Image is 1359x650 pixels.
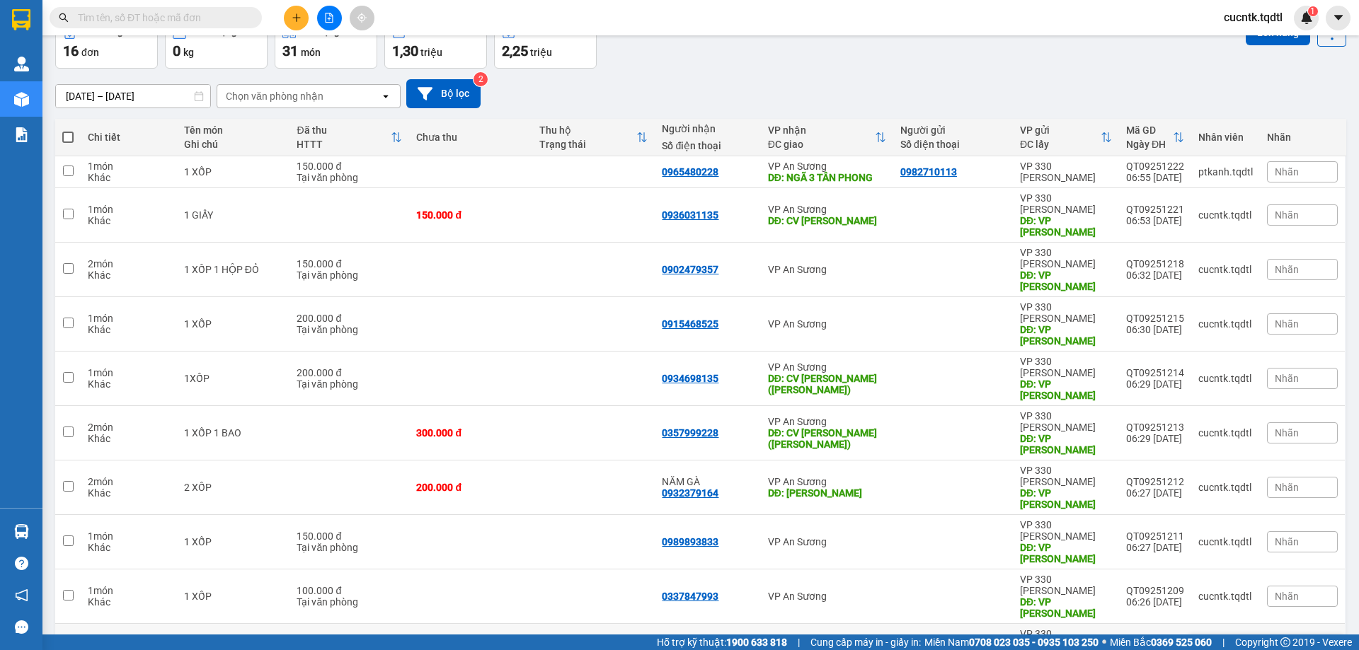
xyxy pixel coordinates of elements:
[768,204,886,215] div: VP An Sương
[297,258,402,269] div: 150.000 đ
[662,318,718,330] div: 0915468525
[380,91,391,102] svg: open
[297,324,402,335] div: Tại văn phòng
[226,89,323,103] div: Chọn văn phòng nhận
[539,139,637,150] div: Trạng thái
[768,427,886,450] div: DĐ: CV LINH XUÂN(TOM)
[1020,574,1112,596] div: VP 330 [PERSON_NAME]
[88,215,169,226] div: Khác
[88,269,169,281] div: Khác
[1300,11,1313,24] img: icon-new-feature
[324,13,334,23] span: file-add
[204,66,270,91] span: BÀ RỊA
[1198,591,1253,602] div: cucntk.tqdtl
[1020,410,1112,433] div: VP 330 [PERSON_NAME]
[1126,269,1184,281] div: 06:32 [DATE]
[297,596,402,608] div: Tại văn phòng
[1020,378,1112,401] div: DĐ: VP LONG HƯNG
[768,215,886,226] div: DĐ: CV LINH XUÂN
[289,119,409,156] th: Toggle SortBy
[384,18,487,69] button: Đã thu1,30 triệu
[1126,161,1184,172] div: QT09251222
[761,119,893,156] th: Toggle SortBy
[1020,433,1112,455] div: DĐ: VP LONG HƯNG
[183,47,194,58] span: kg
[768,476,886,487] div: VP An Sương
[14,127,29,142] img: solution-icon
[297,313,402,324] div: 200.000 đ
[662,209,718,221] div: 0936031135
[12,54,33,69] span: DĐ:
[662,487,718,499] div: 0932379164
[1275,427,1299,439] span: Nhãn
[1119,119,1191,156] th: Toggle SortBy
[183,46,282,66] div: 0879398007
[184,124,283,136] div: Tên món
[1222,634,1225,650] span: |
[88,585,169,596] div: 1 món
[12,12,173,46] div: VP 330 [PERSON_NAME]
[63,42,79,59] span: 16
[1020,215,1112,238] div: DĐ: VP LONG HƯNG
[1267,132,1338,143] div: Nhãn
[184,591,283,602] div: 1 XỐP
[1126,367,1184,378] div: QT09251214
[539,124,637,136] div: Thu hộ
[184,427,283,439] div: 1 XỐP 1 BAO
[726,637,787,648] strong: 1900 633 818
[88,367,169,378] div: 1 món
[474,72,488,86] sup: 2
[184,536,283,547] div: 1 XỐP
[297,269,402,281] div: Tại văn phòng
[1020,161,1112,183] div: VP 330 [PERSON_NAME]
[1198,318,1253,330] div: cucntk.tqdtl
[184,139,283,150] div: Ghi chú
[1126,422,1184,433] div: QT09251213
[1198,166,1253,178] div: ptkanh.tqdtl
[1126,215,1184,226] div: 06:53 [DATE]
[1198,209,1253,221] div: cucntk.tqdtl
[297,530,402,542] div: 150.000 đ
[1275,166,1299,178] span: Nhãn
[88,530,169,542] div: 1 món
[88,422,169,433] div: 2 món
[184,264,283,275] div: 1 XỐP 1 HỘP ĐỎ
[392,42,418,59] span: 1,30
[662,123,753,134] div: Người nhận
[406,79,481,108] button: Bộ lọc
[494,18,597,69] button: Chưa thu2,25 triệu
[662,476,753,487] div: NĂM GÀ
[900,166,957,178] div: 0982710113
[88,204,169,215] div: 1 món
[1275,591,1299,602] span: Nhãn
[1126,476,1184,487] div: QT09251212
[768,373,886,395] div: DĐ: CV LINH XUÂN(TOM)
[1020,301,1112,324] div: VP 330 [PERSON_NAME]
[275,18,377,69] button: Số lượng31món
[768,318,886,330] div: VP An Sương
[1275,536,1299,547] span: Nhãn
[1198,427,1253,439] div: cucntk.tqdtl
[15,557,28,570] span: question-circle
[88,258,169,269] div: 2 món
[88,324,169,335] div: Khác
[969,637,1099,648] strong: 0708 023 035 - 0935 103 250
[184,209,283,221] div: 1 GIẤY
[1332,11,1345,24] span: caret-down
[15,620,28,634] span: message
[1126,313,1184,324] div: QT09251215
[165,18,268,69] button: Khối lượng0kg
[768,536,886,547] div: VP An Sương
[88,542,169,553] div: Khác
[1020,124,1101,136] div: VP gửi
[11,105,33,120] span: CR :
[1013,119,1119,156] th: Toggle SortBy
[768,591,886,602] div: VP An Sương
[798,634,800,650] span: |
[297,378,402,390] div: Tại văn phòng
[1126,542,1184,553] div: 06:27 [DATE]
[284,6,309,30] button: plus
[14,92,29,107] img: warehouse-icon
[1275,209,1299,221] span: Nhãn
[1020,139,1101,150] div: ĐC lấy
